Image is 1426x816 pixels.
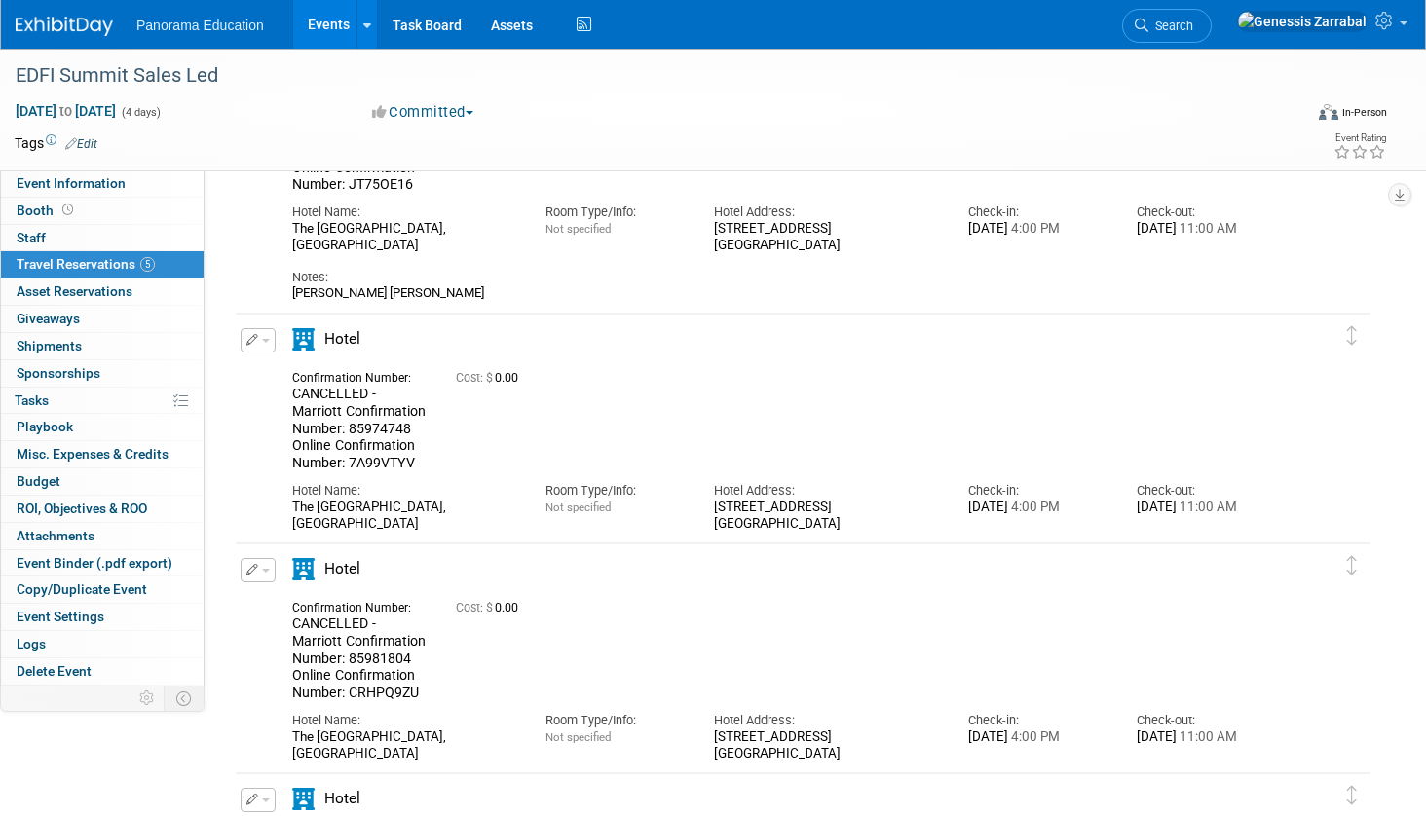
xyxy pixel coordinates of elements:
span: Attachments [17,528,94,543]
span: Delete Event [17,663,92,679]
a: Tasks [1,388,204,414]
span: 4:00 PM [1008,500,1060,514]
a: Shipments [1,333,204,359]
span: Sponsorships [17,365,100,381]
a: Event Settings [1,604,204,630]
a: Sponsorships [1,360,204,387]
a: Search [1122,9,1212,43]
span: Playbook [17,419,73,434]
a: Budget [1,468,204,495]
img: Genessis Zarrabal [1237,11,1368,32]
div: EDFI Summit Sales Led [9,58,1270,93]
div: Hotel Name: [292,712,516,729]
span: 11:00 AM [1177,729,1237,744]
div: [PERSON_NAME] [PERSON_NAME] [292,285,1276,301]
div: [DATE] [1137,729,1276,746]
span: ROI, Objectives & ROO [17,501,147,516]
span: Cost: $ [456,601,495,614]
a: Giveaways [1,306,204,332]
i: Hotel [292,328,315,351]
a: Copy/Duplicate Event [1,576,204,603]
span: CANCELLED - Marriott Confirmation Number: 85981804 Online Confirmation Number: CRHPQ9ZU [292,615,426,700]
a: Logs [1,631,204,657]
a: Asset Reservations [1,278,204,305]
span: Panorama Education [136,18,264,33]
a: Staff [1,225,204,251]
div: [DATE] [968,500,1107,516]
span: Not specified [545,501,611,514]
i: Click and drag to move item [1347,786,1357,805]
span: (4 days) [120,106,161,119]
a: Edit [65,137,97,151]
div: Hotel Name: [292,482,516,500]
span: 0.00 [456,371,526,385]
div: Hotel Name: [292,204,516,221]
span: Not specified [545,222,611,236]
span: Hotel [324,560,360,577]
span: Asset Reservations [17,283,132,299]
td: Tags [15,133,97,153]
div: Room Type/Info: [545,482,685,500]
img: Format-Inperson.png [1319,104,1338,120]
div: Check-out: [1137,712,1276,729]
div: [STREET_ADDRESS] [GEOGRAPHIC_DATA] [714,221,938,254]
a: Misc. Expenses & Credits [1,441,204,467]
span: CANCELLED - Marriott Confirmation Number: 85974748 Online Confirmation Number: 7A99VTYV [292,386,426,470]
div: [STREET_ADDRESS] [GEOGRAPHIC_DATA] [714,729,938,762]
span: Event Information [17,175,126,191]
a: Travel Reservations5 [1,251,204,278]
div: Check-in: [968,712,1107,729]
div: The [GEOGRAPHIC_DATA], [GEOGRAPHIC_DATA] [292,221,516,254]
span: Booth not reserved yet [58,203,77,217]
span: [DATE] [DATE] [15,102,117,120]
div: [DATE] [968,729,1107,746]
div: [DATE] [1137,500,1276,516]
i: Click and drag to move item [1347,556,1357,575]
span: 11:00 AM [1177,500,1237,514]
div: Room Type/Info: [545,204,685,221]
span: Search [1148,19,1193,33]
img: ExhibitDay [16,17,113,36]
div: [DATE] [968,221,1107,238]
div: Check-out: [1137,482,1276,500]
span: 5 [140,257,155,272]
div: Hotel Address: [714,712,938,729]
span: 0.00 [456,601,526,614]
a: Delete Event [1,658,204,685]
div: Event Format [1182,101,1387,130]
button: Committed [365,102,481,123]
span: Logs [17,636,46,651]
div: Notes: [292,269,1276,286]
a: Event Binder (.pdf export) [1,550,204,576]
span: 4:00 PM [1008,221,1060,236]
div: [DATE] [1137,221,1276,238]
div: Check-out: [1137,204,1276,221]
i: Hotel [292,788,315,810]
div: The [GEOGRAPHIC_DATA], [GEOGRAPHIC_DATA] [292,500,516,533]
a: Booth [1,198,204,224]
div: Event Rating [1333,133,1386,143]
span: Misc. Expenses & Credits [17,446,169,462]
span: 4:00 PM [1008,729,1060,744]
td: Personalize Event Tab Strip [131,686,165,711]
i: Click and drag to move item [1347,326,1357,346]
span: Giveaways [17,311,80,326]
span: 11:00 AM [1177,221,1237,236]
a: ROI, Objectives & ROO [1,496,204,522]
i: Hotel [292,558,315,580]
span: Event Settings [17,609,104,624]
span: Copy/Duplicate Event [17,581,147,597]
span: Shipments [17,338,82,353]
span: Hotel [324,790,360,807]
div: Hotel Address: [714,204,938,221]
span: Hotel [324,330,360,348]
span: Staff [17,230,46,245]
span: Budget [17,473,60,489]
div: Check-in: [968,482,1107,500]
a: Playbook [1,414,204,440]
span: Tasks [15,392,49,408]
span: Event Binder (.pdf export) [17,555,172,571]
a: Attachments [1,523,204,549]
span: Cost: $ [456,371,495,385]
div: In-Person [1341,105,1387,120]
